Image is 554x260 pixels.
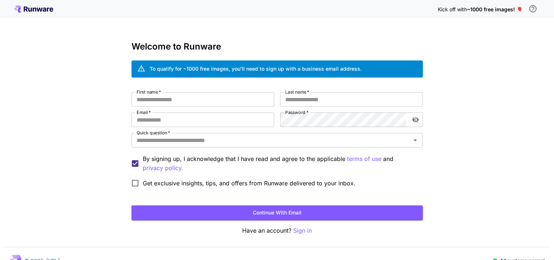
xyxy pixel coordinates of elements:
p: By signing up, I acknowledge that I have read and agree to the applicable and [143,154,417,173]
button: Continue with email [131,205,423,220]
h3: Welcome to Runware [131,42,423,52]
button: Sign in [293,226,312,235]
label: Quick question [137,130,170,136]
span: Kick off with [438,6,467,12]
div: To qualify for ~1000 free images, you’ll need to sign up with a business email address. [150,65,362,72]
span: Get exclusive insights, tips, and offers from Runware delivered to your inbox. [143,179,355,188]
button: Open [410,135,420,145]
label: Password [285,109,309,115]
button: By signing up, I acknowledge that I have read and agree to the applicable and privacy policy. [347,154,381,164]
button: In order to qualify for free credit, you need to sign up with a business email address and click ... [526,1,540,16]
button: toggle password visibility [409,113,422,126]
label: Email [137,109,151,115]
p: Have an account? [131,226,423,235]
button: By signing up, I acknowledge that I have read and agree to the applicable terms of use and [143,164,183,173]
p: terms of use [347,154,381,164]
p: privacy policy. [143,164,183,173]
label: First name [137,89,161,95]
span: ~1000 free images! 🎈 [467,6,523,12]
label: Last name [285,89,309,95]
